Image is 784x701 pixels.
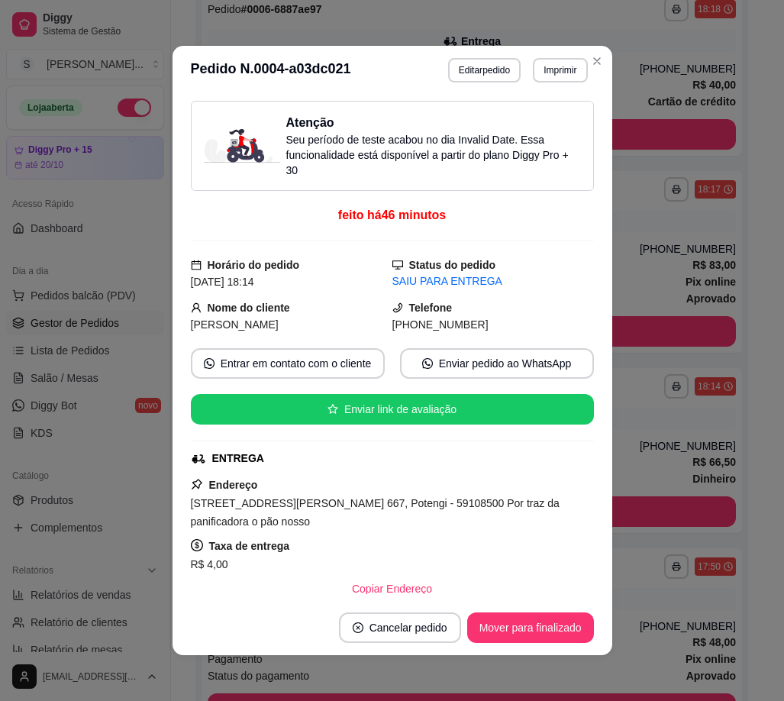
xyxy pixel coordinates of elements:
span: [DATE] 18:14 [191,276,254,288]
button: Copiar Endereço [340,573,444,604]
button: Mover para finalizado [467,612,594,643]
strong: Endereço [209,479,258,491]
strong: Telefone [409,302,453,314]
button: Close [585,49,609,73]
button: Imprimir [533,58,587,82]
span: [STREET_ADDRESS][PERSON_NAME] 667, Potengi - 59108500 Por traz da panificadora o pão nosso [191,497,560,528]
button: Editarpedido [448,58,521,82]
button: starEnviar link de avaliação [191,394,594,425]
button: whats-appEnviar pedido ao WhatsApp [400,348,594,379]
span: user [191,302,202,313]
span: pushpin [191,478,203,490]
span: calendar [191,260,202,270]
p: Seu período de teste acabou no dia Invalid Date . Essa funcionalidade está disponível a partir do... [286,132,581,178]
span: R$ 4,00 [191,558,228,570]
span: dollar [191,539,203,551]
button: close-circleCancelar pedido [339,612,461,643]
h3: Atenção [286,114,581,132]
span: whats-app [204,358,215,369]
span: close-circle [353,622,363,633]
span: [PHONE_NUMBER] [392,318,489,331]
span: desktop [392,260,403,270]
strong: Taxa de entrega [209,540,290,552]
strong: Horário do pedido [208,259,300,271]
img: delivery-image [204,129,280,163]
strong: Status do pedido [409,259,496,271]
span: feito há 46 minutos [338,208,446,221]
h3: Pedido N. 0004-a03dc021 [191,58,351,82]
div: SAIU PARA ENTREGA [392,273,594,289]
span: whats-app [422,358,433,369]
button: whats-appEntrar em contato com o cliente [191,348,385,379]
span: star [327,404,338,415]
strong: Nome do cliente [208,302,290,314]
span: [PERSON_NAME] [191,318,279,331]
div: ENTREGA [212,451,264,467]
span: phone [392,302,403,313]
